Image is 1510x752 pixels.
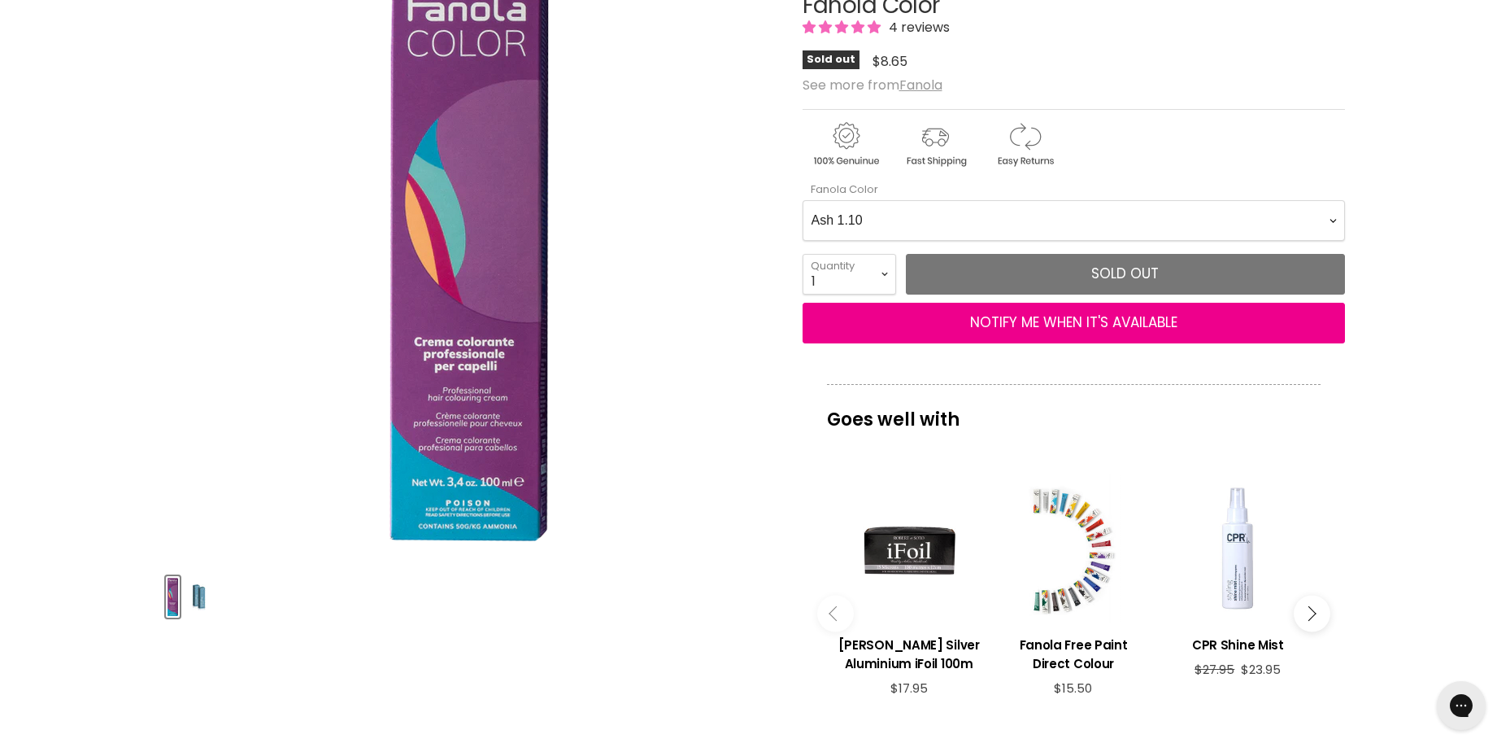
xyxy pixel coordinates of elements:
iframe: Gorgias live chat messenger [1429,675,1494,736]
span: See more from [803,76,942,94]
span: 4 reviews [884,18,950,37]
img: Fanola Color [168,578,178,616]
img: genuine.gif [803,120,889,169]
h3: CPR Shine Mist [1164,636,1312,654]
button: NOTIFY ME WHEN IT'S AVAILABLE [803,303,1345,343]
h3: Fanola Free Paint Direct Colour [999,636,1147,673]
span: $17.95 [890,680,928,697]
span: $15.50 [1054,680,1092,697]
button: Fanola Color [166,576,180,618]
img: Fanola Color [186,578,211,616]
img: returns.gif [981,120,1068,169]
a: View product:Fanola Free Paint Direct Colour [999,623,1147,681]
span: Sold out [803,50,859,69]
button: Fanola Color [185,576,213,618]
span: $27.95 [1195,661,1234,678]
p: Goes well with [827,384,1321,438]
button: Sold out [906,254,1345,295]
span: $23.95 [1241,661,1281,678]
a: Fanola [899,76,942,94]
span: $8.65 [872,52,907,71]
span: Sold out [1091,264,1159,283]
div: Product thumbnails [163,571,776,618]
span: 5.00 stars [803,18,884,37]
img: shipping.gif [892,120,978,169]
select: Quantity [803,254,896,295]
label: Fanola Color [803,181,878,197]
h3: [PERSON_NAME] Silver Aluminium iFoil 100m [835,636,983,673]
a: View product:CPR Shine Mist [1164,623,1312,662]
a: View product:Robert de Soto Silver Aluminium iFoil 100m [835,623,983,681]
